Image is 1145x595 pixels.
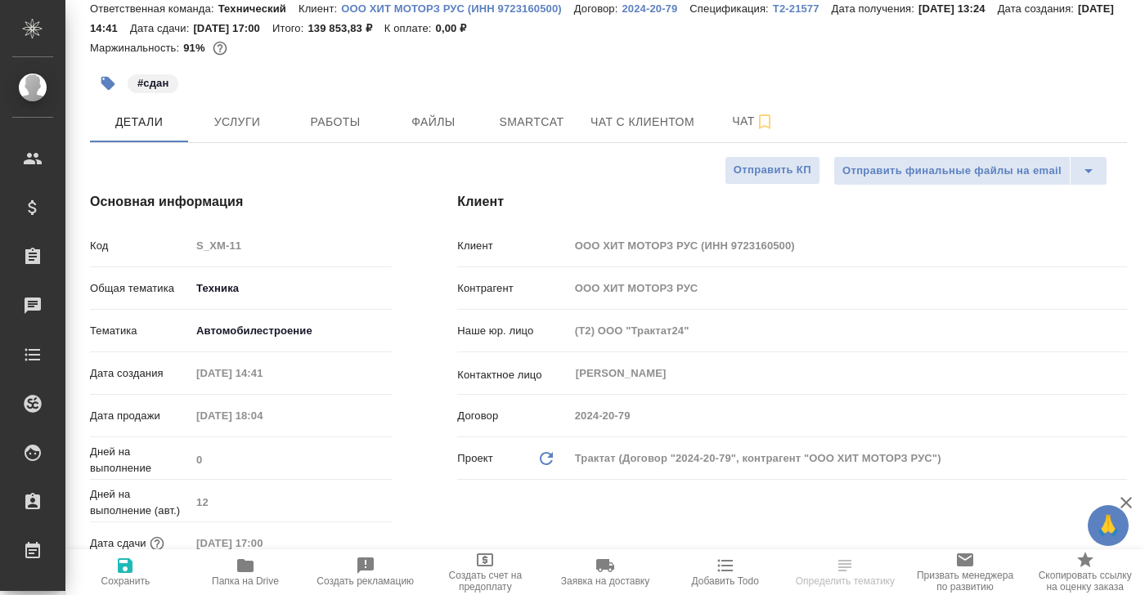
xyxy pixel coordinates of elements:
button: Если добавить услуги и заполнить их объемом, то дата рассчитается автоматически [146,533,168,554]
p: Тематика [90,323,191,339]
span: Smartcat [492,112,571,132]
a: 2024-20-79 [622,1,689,15]
input: Пустое поле [191,361,334,385]
p: Спецификация: [689,2,772,15]
button: Добавить тэг [90,65,126,101]
span: Призвать менеджера по развитию [915,570,1016,593]
span: сдан [126,75,180,89]
button: Создать рекламацию [305,549,425,595]
p: Контрагент [457,280,568,297]
div: Трактат (Договор "2024-20-79", контрагент "ООО ХИТ МОТОРЗ РУС") [569,445,1127,472]
p: Контактное лицо [457,367,568,383]
p: #сдан [137,75,168,92]
span: Файлы [394,112,473,132]
span: Чат [714,111,793,132]
button: Добавить Todo [665,549,785,595]
span: Отправить финальные файлы на email [842,162,1062,181]
p: Итого: [272,22,308,34]
a: ООО ХИТ МОТОРЗ РУС (ИНН 9723160500) [341,1,574,15]
span: Заявка на доставку [561,575,649,587]
button: Призвать менеджера по развитию [905,549,1026,595]
p: ООО ХИТ МОТОРЗ РУС (ИНН 9723160500) [341,2,574,15]
button: Сохранить [65,549,186,595]
span: Услуги [198,112,276,132]
input: Пустое поле [569,404,1127,427]
p: 139 853,83 ₽ [308,22,384,34]
p: [DATE] 13:24 [918,2,998,15]
p: Т2-21577 [773,2,832,15]
button: 10095.09 RUB; [209,38,231,59]
button: 🙏 [1088,505,1129,546]
p: Дата продажи [90,408,191,424]
span: Отправить КП [734,161,811,180]
p: Проект [457,450,493,467]
p: Клиент [457,238,568,254]
input: Пустое поле [191,531,334,555]
p: К оплате: [384,22,436,34]
p: Дней на выполнение [90,444,191,476]
button: Скопировать ссылку на оценку заказа [1025,549,1145,595]
span: Создать счет на предоплату [435,570,536,593]
button: Папка на Drive [186,549,306,595]
input: Пустое поле [569,319,1127,342]
p: Общая тематика [90,280,191,297]
p: Договор [457,408,568,424]
p: Код [90,238,191,254]
span: Создать рекламацию [317,575,414,587]
input: Пустое поле [191,234,392,257]
input: Пустое поле [191,404,334,427]
input: Пустое поле [569,276,1127,300]
a: Т2-21577 [773,1,832,15]
div: Техника [191,275,392,302]
input: Пустое поле [191,448,392,472]
div: split button [833,156,1107,186]
button: Заявка на доставку [546,549,666,595]
span: Детали [100,112,178,132]
p: Дата получения: [832,2,918,15]
p: Технический [218,2,299,15]
p: Дата создания [90,365,191,382]
span: 🙏 [1094,508,1122,543]
p: Клиент: [299,2,341,15]
span: Определить тематику [796,575,895,587]
p: Маржинальность: [90,42,183,54]
h4: Основная информация [90,192,392,212]
p: 0,00 ₽ [436,22,479,34]
p: 91% [183,42,209,54]
p: Ответственная команда: [90,2,218,15]
button: Определить тематику [785,549,905,595]
p: [DATE] 17:00 [193,22,272,34]
button: Отправить финальные файлы на email [833,156,1071,186]
span: Чат с клиентом [590,112,694,132]
p: Дата сдачи [90,535,146,552]
input: Пустое поле [569,234,1127,257]
button: Отправить КП [725,156,820,185]
h4: Клиент [457,192,1127,212]
p: Договор: [574,2,622,15]
button: Создать счет на предоплату [425,549,546,595]
input: Пустое поле [191,490,392,514]
div: Автомобилестроение [191,317,392,345]
span: Сохранить [101,575,150,587]
span: Папка на Drive [212,575,279,587]
p: Дата сдачи: [130,22,193,34]
p: Дата создания: [998,2,1078,15]
span: Скопировать ссылку на оценку заказа [1035,570,1135,593]
span: Добавить Todo [691,575,758,587]
p: Дней на выполнение (авт.) [90,486,191,519]
span: Работы [296,112,375,132]
svg: Подписаться [755,112,775,132]
p: Наше юр. лицо [457,323,568,339]
p: 2024-20-79 [622,2,689,15]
